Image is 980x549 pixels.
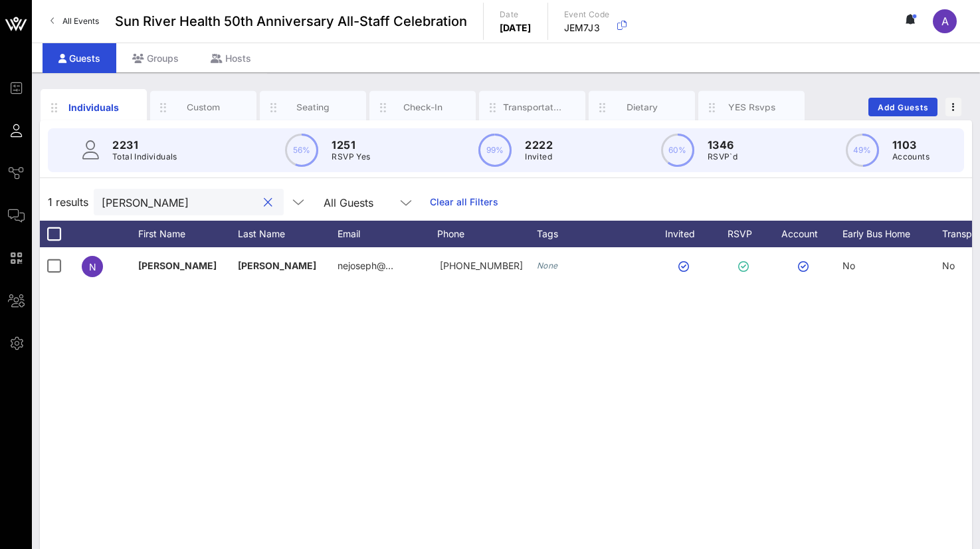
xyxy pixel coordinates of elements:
[338,247,393,284] p: nejoseph@…
[842,221,942,247] div: Early Bus Home
[650,221,723,247] div: Invited
[933,9,957,33] div: A
[500,8,532,21] p: Date
[316,189,422,215] div: All Guests
[138,260,217,271] span: [PERSON_NAME]
[941,15,949,28] span: A
[332,137,370,153] p: 1251
[89,261,96,273] span: N
[174,101,233,114] div: Custom
[537,261,558,271] i: None
[525,137,553,153] p: 2222
[43,43,116,73] div: Guests
[892,150,930,164] p: Accounts
[238,221,338,247] div: Last Name
[437,221,537,247] div: Phone
[892,137,930,153] p: 1103
[195,43,267,73] div: Hosts
[868,98,937,116] button: Add Guests
[324,197,373,209] div: All Guests
[138,221,238,247] div: First Name
[877,102,930,112] span: Add Guests
[64,100,124,114] div: Individuals
[842,260,855,271] span: No
[430,195,498,209] a: Clear all Filters
[238,260,316,271] span: [PERSON_NAME]
[564,8,610,21] p: Event Code
[48,194,88,210] span: 1 results
[537,221,650,247] div: Tags
[112,150,177,164] p: Total Individuals
[264,196,272,209] button: clear icon
[43,11,107,32] a: All Events
[708,150,737,164] p: RSVP`d
[942,260,955,271] span: No
[708,137,737,153] p: 1346
[393,101,452,114] div: Check-In
[284,101,343,114] div: Seating
[723,221,769,247] div: RSVP
[332,150,370,164] p: RSVP Yes
[116,43,195,73] div: Groups
[564,21,610,35] p: JEM7J3
[525,150,553,164] p: Invited
[62,16,99,26] span: All Events
[503,101,562,114] div: Transportation
[500,21,532,35] p: [DATE]
[112,137,177,153] p: 2231
[440,260,523,271] span: +13474324730
[613,101,672,114] div: Dietary
[722,101,781,114] div: YES Rsvps
[338,221,437,247] div: Email
[769,221,842,247] div: Account
[115,11,467,31] span: Sun River Health 50th Anniversary All-Staff Celebration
